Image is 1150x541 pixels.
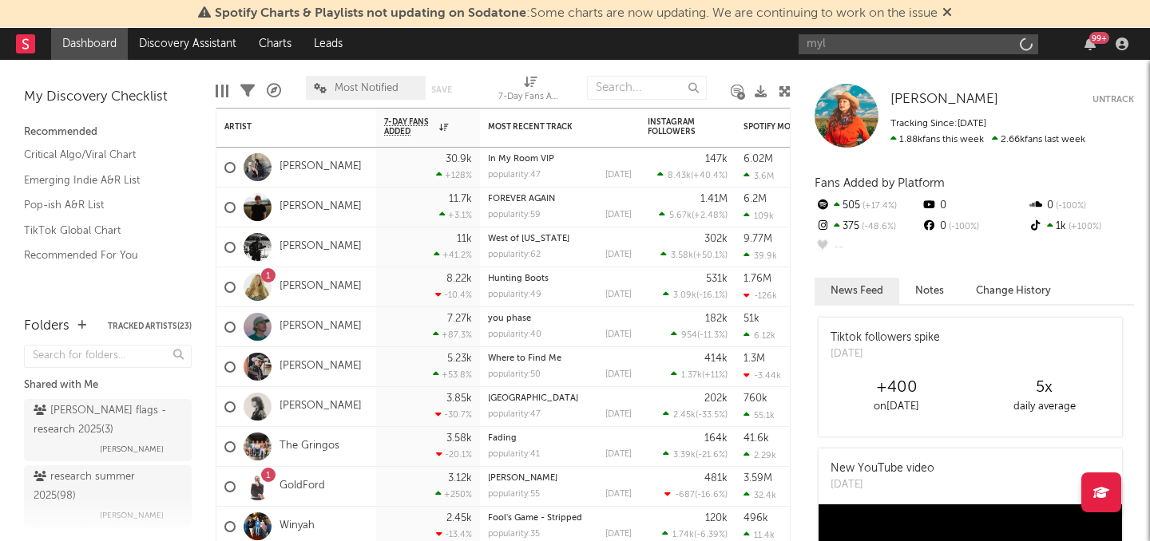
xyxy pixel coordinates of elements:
[435,290,472,300] div: -10.4 %
[435,409,472,420] div: -30.7 %
[335,83,399,93] span: Most Notified
[24,247,176,264] a: Recommended For You
[744,314,759,324] div: 51k
[693,172,725,180] span: +40.4 %
[24,399,192,461] a: [PERSON_NAME] flags - research 2025(3)[PERSON_NAME]
[946,223,979,231] span: -100 %
[942,7,952,20] span: Dismiss
[744,154,773,164] div: 6.02M
[224,122,344,132] div: Artist
[704,433,728,444] div: 164k
[280,519,315,533] a: Winyah
[215,7,526,20] span: Spotify Charts & Playlists not updating on Sodatone
[488,290,541,299] div: popularity: 49
[704,353,728,364] div: 414k
[700,331,725,340] span: -11.3 %
[698,411,725,420] span: -33.5 %
[673,411,696,420] span: 2.45k
[488,474,557,483] a: [PERSON_NAME]
[664,489,728,500] div: ( )
[24,172,176,189] a: Emerging Indie A&R List
[24,123,192,142] div: Recommended
[488,514,582,523] a: Fool's Game - Stripped
[970,397,1118,417] div: daily average
[921,216,1027,237] div: 0
[1085,38,1096,50] button: 99+
[488,314,632,323] div: you phase
[435,489,472,500] div: +250 %
[704,371,725,380] span: +11 %
[648,117,704,136] div: Instagram Followers
[457,234,472,244] div: 11k
[488,195,632,203] div: FOREVER AGAIN
[439,210,472,220] div: +3.1 %
[921,195,1027,216] div: 0
[831,460,934,477] div: New YouTube video
[673,291,696,300] span: 3.09k
[488,155,632,164] div: In My Room VIP
[34,401,178,440] div: [PERSON_NAME] flags - research 2025 ( 3 )
[446,154,472,164] div: 30.9k
[128,28,248,60] a: Discovery Assistant
[799,34,1038,54] input: Search for artists
[280,200,362,214] a: [PERSON_NAME]
[303,28,354,60] a: Leads
[248,28,303,60] a: Charts
[744,393,767,404] div: 760k
[488,330,541,339] div: popularity: 40
[448,473,472,484] div: 3.12k
[744,450,776,460] div: 2.29k
[960,278,1067,304] button: Change History
[744,530,775,540] div: 11.4k
[447,353,472,364] div: 5.23k
[434,250,472,260] div: +41.2 %
[744,353,765,364] div: 1.3M
[24,88,192,107] div: My Discovery Checklist
[815,216,921,237] div: 375
[488,274,549,283] a: Hunting Boots
[605,490,632,499] div: [DATE]
[498,68,562,114] div: 7-Day Fans Added (7-Day Fans Added)
[744,370,781,381] div: -3.44k
[100,506,164,525] span: [PERSON_NAME]
[280,480,325,493] a: GoldFord
[488,530,540,539] div: popularity: 35
[605,530,632,539] div: [DATE]
[280,280,362,294] a: [PERSON_NAME]
[744,410,775,421] div: 55.1k
[280,440,339,453] a: The Gringos
[24,222,176,239] a: TikTok Global Chart
[488,211,541,219] div: popularity: 59
[668,172,691,180] span: 8.43k
[704,473,728,484] div: 481k
[488,434,517,443] a: Fading
[694,211,725,220] span: +2.48 %
[671,330,728,340] div: ( )
[744,490,776,500] div: 32.4k
[890,135,984,144] span: 1.88k fans this week
[605,211,632,219] div: [DATE]
[488,370,541,379] div: popularity: 50
[488,235,569,243] a: West of [US_STATE]
[859,223,896,231] span: -48.6 %
[699,291,725,300] span: -16.1 %
[744,513,768,523] div: 496k
[815,177,945,189] span: Fans Added by Platform
[744,433,769,444] div: 41.6k
[696,531,725,539] span: -6.39 %
[215,7,938,20] span: : Some charts are now updating. We are continuing to work on the issue
[436,529,472,539] div: -13.4 %
[823,378,970,397] div: +400
[681,371,702,380] span: 1.37k
[436,449,472,460] div: -20.1 %
[488,314,531,323] a: you phase
[384,117,435,136] span: 7-Day Fans Added
[744,234,772,244] div: 9.77M
[815,237,921,258] div: --
[744,473,772,484] div: 3.59M
[744,251,777,261] div: 39.9k
[1028,195,1134,216] div: 0
[433,369,472,380] div: +53.8 %
[697,491,725,500] span: -16.6 %
[51,28,128,60] a: Dashboard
